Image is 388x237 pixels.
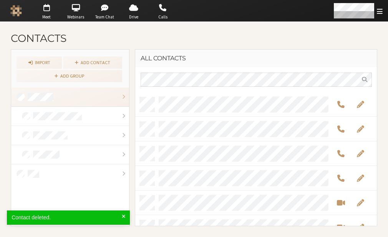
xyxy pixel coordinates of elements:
button: Edit [353,223,368,232]
button: Start a video meeting [334,223,348,232]
button: Call by phone [334,174,348,182]
button: Call by phone [334,149,348,158]
a: Add contact [63,56,122,69]
button: Edit [353,149,368,158]
h2: Contacts [11,33,377,44]
button: Start a video meeting [334,198,348,207]
button: Edit [353,198,368,207]
span: Webinars [62,14,89,20]
button: Edit [353,100,368,109]
img: Iotum [10,5,22,17]
h3: All contacts [141,55,371,62]
button: Edit [353,124,368,133]
span: Meet [33,14,60,20]
button: Call by phone [334,100,348,109]
button: Edit [353,174,368,182]
span: Drive [120,14,147,20]
span: Calls [149,14,176,20]
button: Call by phone [334,124,348,133]
span: Team Chat [91,14,118,20]
div: Contact deleted. [12,214,122,222]
a: Add group [17,70,122,82]
div: grid [135,92,377,226]
a: Import [17,56,62,69]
